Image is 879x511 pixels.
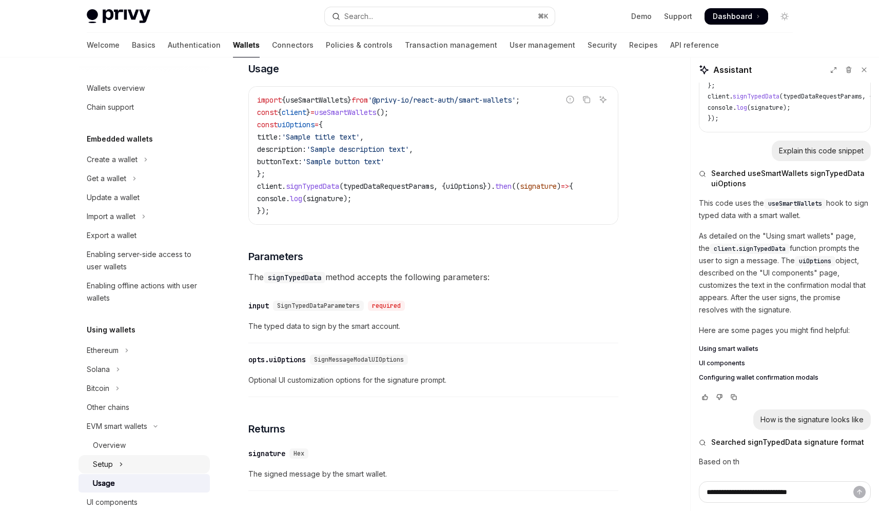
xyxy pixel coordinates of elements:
[736,104,747,112] span: log
[310,108,315,117] span: =
[347,95,351,105] span: }
[483,182,495,191] span: }).
[248,468,618,480] span: The signed message by the smart wallet.
[368,301,405,311] div: required
[729,92,733,101] span: .
[282,95,286,105] span: {
[306,108,310,117] span: }
[314,356,404,364] span: SignMessageModalUIOptions
[699,345,871,353] a: Using smart wallets
[87,210,135,223] div: Import a wallet
[286,182,339,191] span: signTypedData
[87,248,204,273] div: Enabling server-side access to user wallets
[79,245,210,276] a: Enabling server-side access to user wallets
[699,437,871,447] button: Searched signTypedData signature format
[79,436,210,455] a: Overview
[360,132,364,142] span: ,
[510,33,575,57] a: User management
[248,422,285,436] span: Returns
[783,92,862,101] span: typedDataRequestParams
[79,474,210,493] a: Usage
[768,200,822,208] span: useSmartWallets
[257,120,278,129] span: const
[87,420,147,433] div: EVM smart wallets
[87,82,145,94] div: Wallets overview
[434,182,446,191] span: , {
[779,146,864,156] div: Explain this code snippet
[294,449,304,458] span: Hex
[286,95,347,105] span: useSmartWallets
[516,95,520,105] span: ;
[257,169,265,179] span: };
[79,169,210,188] button: Toggle Get a wallet section
[699,374,871,382] a: Configuring wallet confirmation modals
[351,95,368,105] span: from
[132,33,155,57] a: Basics
[569,182,573,191] span: {
[708,92,729,101] span: client
[315,108,376,117] span: useSmartWallets
[325,7,555,26] button: Open search
[282,108,306,117] span: client
[168,33,221,57] a: Authentication
[248,320,618,332] span: The typed data to sign by the smart account.
[733,104,736,112] span: .
[79,360,210,379] button: Toggle Solana section
[563,93,577,106] button: Report incorrect code
[79,455,210,474] button: Toggle Setup section
[290,194,302,203] span: log
[862,92,873,101] span: , {
[446,182,483,191] span: uiOptions
[306,145,409,154] span: 'Sample description text'
[282,182,286,191] span: .
[708,104,733,112] span: console
[93,458,113,470] div: Setup
[257,182,282,191] span: client
[699,230,871,316] p: As detailed on the "Using smart wallets" page, the function prompts the user to sign a message. T...
[87,496,138,508] div: UI components
[580,93,593,106] button: Copy the contents from the code block
[79,417,210,436] button: Toggle EVM smart wallets section
[557,182,561,191] span: )
[714,245,786,253] span: client.signTypedData
[711,437,864,447] span: Searched signTypedData signature format
[248,355,306,365] div: opts.uiOptions
[588,33,617,57] a: Security
[708,82,715,90] span: };
[783,104,790,112] span: );
[699,481,871,503] textarea: Ask a question...
[747,104,751,112] span: (
[664,11,692,22] a: Support
[79,341,210,360] button: Toggle Ethereum section
[699,197,871,222] p: This code uses the hook to sign typed data with a smart wallet.
[713,392,726,402] button: Vote that response was not good
[495,182,512,191] span: then
[711,168,871,189] span: Searched useSmartWallets signTypedData uiOptions
[512,182,520,191] span: ((
[705,8,768,25] a: Dashboard
[282,132,360,142] span: 'Sample title text'
[257,157,302,166] span: buttonText:
[79,98,210,116] a: Chain support
[713,64,752,76] span: Assistant
[670,33,719,57] a: API reference
[561,182,569,191] span: =>
[779,92,783,101] span: (
[233,33,260,57] a: Wallets
[79,398,210,417] a: Other chains
[93,477,115,489] div: Usage
[306,194,343,203] span: signature
[87,33,120,57] a: Welcome
[699,359,745,367] span: UI components
[87,280,204,304] div: Enabling offline actions with user wallets
[87,324,135,336] h5: Using wallets
[278,120,315,129] span: uiOptions
[376,108,388,117] span: ();
[699,168,871,189] button: Searched useSmartWallets signTypedData uiOptions
[248,270,618,284] span: The method accepts the following parameters:
[520,182,557,191] span: signature
[339,182,343,191] span: (
[272,33,314,57] a: Connectors
[93,439,126,451] div: Overview
[257,145,306,154] span: description:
